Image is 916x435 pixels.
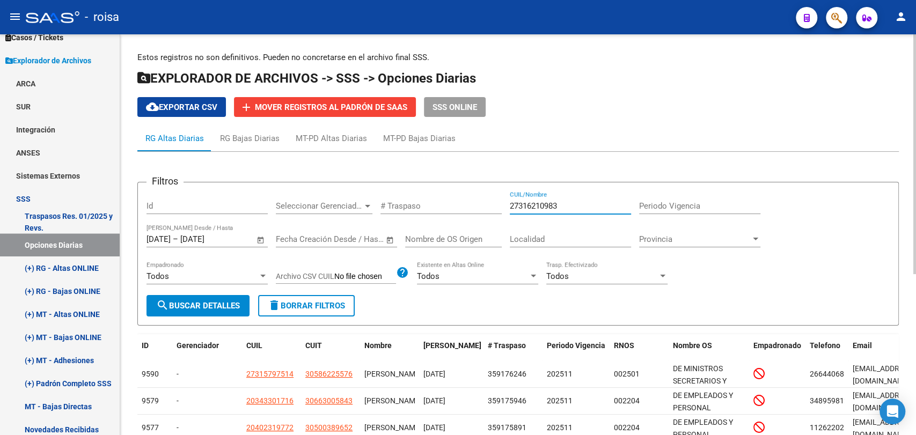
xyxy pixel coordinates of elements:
[268,299,281,312] mat-icon: delete
[85,5,119,29] span: - roisa
[268,301,345,311] span: Borrar Filtros
[180,234,232,244] input: Fecha fin
[364,396,422,405] span: [PERSON_NAME]
[669,334,749,370] datatable-header-cell: Nombre OS
[673,364,735,397] span: DE MINISTROS SECRETARIOS Y SUBSECRETARIOS
[305,341,322,350] span: CUIT
[276,272,334,281] span: Archivo CSV CUIL
[614,370,640,378] span: 002501
[255,102,407,112] span: Mover registros al PADRÓN de SAAS
[488,370,526,378] span: 359176246
[173,234,178,244] span: –
[246,370,294,378] span: 27315797514
[810,423,853,432] span: 1126220211
[423,368,479,380] div: [DATE]
[384,234,397,246] button: Open calendar
[305,423,353,432] span: 30500389652
[255,234,267,246] button: Open calendar
[547,370,573,378] span: 202511
[673,341,712,350] span: Nombre OS
[423,341,481,350] span: [PERSON_NAME]
[546,271,569,281] span: Todos
[146,102,217,112] span: Exportar CSV
[146,174,184,189] h3: Filtros
[364,370,422,378] span: [PERSON_NAME]
[547,423,573,432] span: 202511
[334,272,396,282] input: Archivo CSV CUIL
[220,132,280,144] div: RG Bajas Diarias
[137,97,226,117] button: Exportar CSV
[246,396,294,405] span: 20343301716
[364,341,392,350] span: Nombre
[177,396,179,405] span: -
[146,234,171,244] input: Fecha inicio
[853,391,914,412] span: sergio84_196@coutk.com
[301,334,360,370] datatable-header-cell: CUIT
[488,423,526,432] span: 359175891
[142,423,159,432] span: 9577
[810,370,853,378] span: 2664406858
[547,341,605,350] span: Periodo Vigencia
[177,341,219,350] span: Gerenciador
[417,271,439,281] span: Todos
[246,341,262,350] span: CUIL
[610,334,669,370] datatable-header-cell: RNOS
[146,295,250,316] button: Buscar Detalles
[177,370,179,378] span: -
[296,132,367,144] div: MT-PD Altas Diarias
[749,334,805,370] datatable-header-cell: Empadronado
[146,271,169,281] span: Todos
[146,100,159,113] mat-icon: cloud_download
[424,97,486,117] button: SSS ONLINE
[172,334,242,370] datatable-header-cell: Gerenciador
[543,334,610,370] datatable-header-cell: Periodo Vigencia
[810,341,840,350] span: Telefono
[423,395,479,407] div: [DATE]
[142,370,159,378] span: 9590
[488,396,526,405] span: 359175946
[5,55,91,67] span: Explorador de Archivos
[360,334,419,370] datatable-header-cell: Nombre
[753,341,801,350] span: Empadronado
[488,341,526,350] span: # Traspaso
[234,97,416,117] button: Mover registros al PADRÓN de SAAS
[9,10,21,23] mat-icon: menu
[547,396,573,405] span: 202511
[137,51,899,63] p: Estos registros no son definitivos. Pueden no concretarse en el archivo final SSS.
[156,301,240,311] span: Buscar Detalles
[848,334,907,370] datatable-header-cell: Email
[853,364,914,385] span: jesifalacia@gmail.com
[614,396,640,405] span: 002204
[5,32,63,43] span: Casos / Tickets
[142,396,159,405] span: 9579
[242,334,301,370] datatable-header-cell: CUIL
[137,71,476,86] span: EXPLORADOR DE ARCHIVOS -> SSS -> Opciones Diarias
[305,396,353,405] span: 30663005843
[137,334,172,370] datatable-header-cell: ID
[805,334,848,370] datatable-header-cell: Telefono
[423,422,479,434] div: [DATE]
[639,234,751,244] span: Provincia
[329,234,381,244] input: Fecha fin
[880,399,905,424] div: Open Intercom Messenger
[483,334,543,370] datatable-header-cell: # Traspaso
[246,423,294,432] span: 20402319772
[614,423,640,432] span: 002204
[258,295,355,316] button: Borrar Filtros
[364,423,422,432] span: [PERSON_NAME]
[145,132,204,144] div: RG Altas Diarias
[396,266,409,279] mat-icon: help
[853,341,872,350] span: Email
[433,102,477,112] span: SSS ONLINE
[810,396,853,405] span: 3489598127
[895,10,907,23] mat-icon: person
[240,101,253,114] mat-icon: add
[419,334,483,370] datatable-header-cell: Fecha Traspaso
[614,341,634,350] span: RNOS
[177,423,179,432] span: -
[142,341,149,350] span: ID
[305,370,353,378] span: 30586225576
[383,132,456,144] div: MT-PD Bajas Diarias
[276,234,319,244] input: Fecha inicio
[276,201,363,211] span: Seleccionar Gerenciador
